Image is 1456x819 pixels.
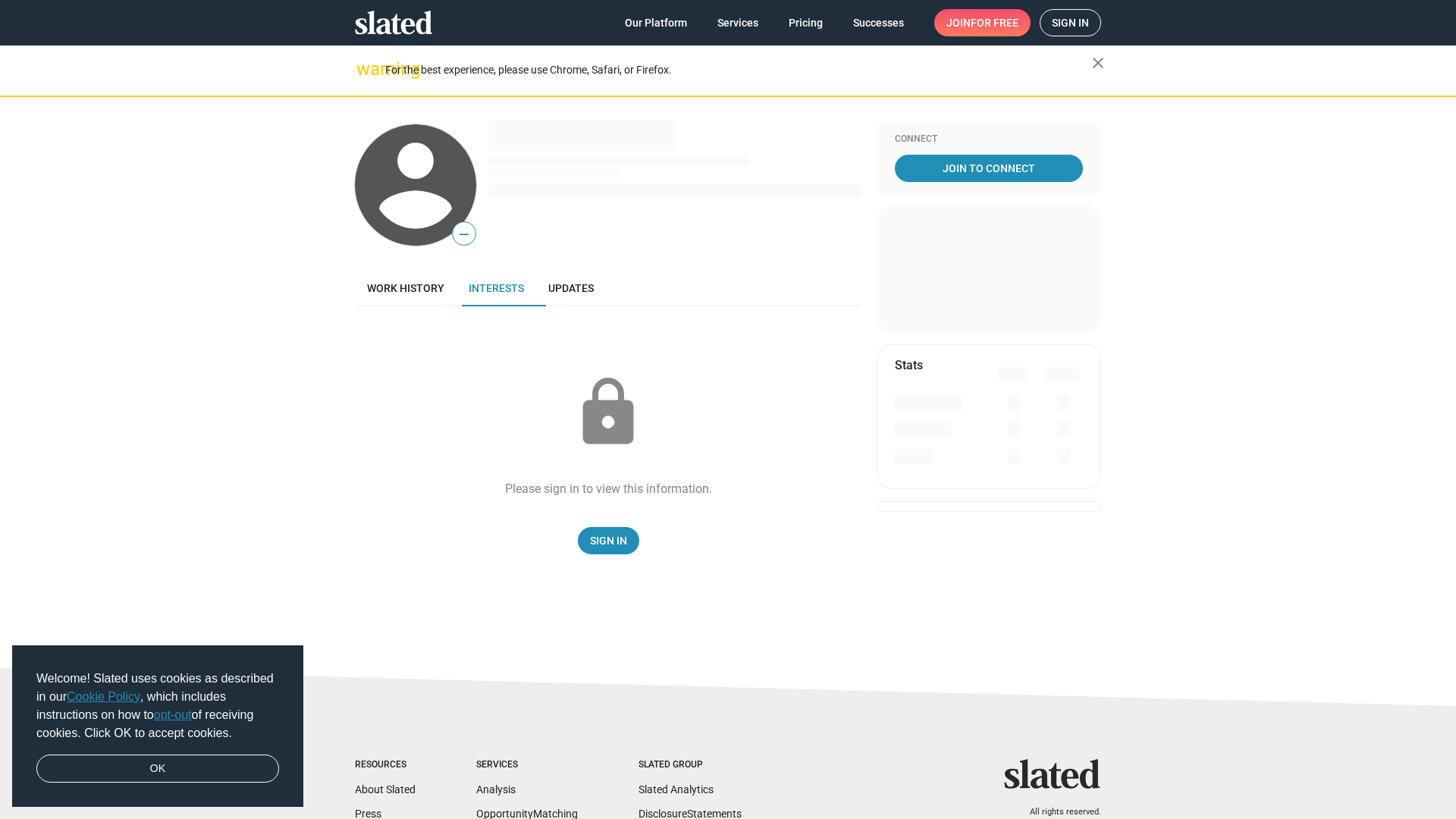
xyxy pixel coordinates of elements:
div: Services [476,759,578,771]
span: Welcome! Slated uses cookies as described in our , which includes instructions on how to of recei... [36,670,279,742]
a: Analysis [476,783,516,795]
span: for free [971,9,1018,36]
span: Services [717,9,758,36]
span: Interests [469,282,524,294]
div: Resources [355,759,416,771]
span: Join [946,9,1018,36]
mat-icon: close [1089,54,1107,72]
div: Please sign in to view this information. [505,481,712,497]
a: Cookie Policy [67,690,140,703]
a: Services [705,9,770,36]
span: Our Platform [625,9,687,36]
a: Interests [457,270,536,306]
span: Sign in [1052,10,1089,36]
a: Updates [536,270,606,306]
span: Sign In [590,527,627,554]
mat-icon: lock [570,375,646,450]
a: Slated Analytics [639,783,714,795]
div: For the best experience, please use Chrome, Safari, or Firefox. [385,60,1092,80]
span: Pricing [789,9,823,36]
mat-card-title: Stats [895,357,923,373]
span: Work history [367,282,444,294]
a: Sign In [578,527,639,554]
a: Sign in [1040,9,1101,36]
span: Updates [548,282,594,294]
span: — [453,224,475,244]
a: Join To Connect [895,155,1083,182]
div: Slated Group [639,759,742,771]
a: opt-out [154,708,192,721]
a: Joinfor free [934,9,1031,36]
a: Pricing [777,9,835,36]
a: Successes [841,9,916,36]
a: Our Platform [613,9,699,36]
a: Work history [355,270,457,306]
a: dismiss cookie message [36,755,279,783]
span: Join To Connect [898,155,1080,182]
div: Connect [895,133,1083,146]
div: cookieconsent [12,645,303,808]
mat-icon: warning [356,60,375,78]
span: Successes [853,9,904,36]
a: About Slated [355,783,416,795]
